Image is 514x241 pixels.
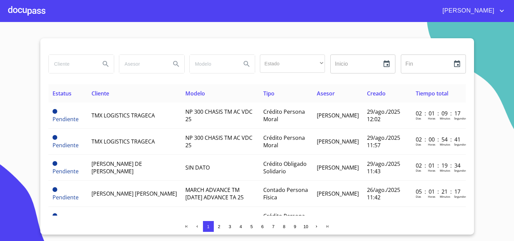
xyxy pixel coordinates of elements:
button: 3 [225,221,235,232]
div: ​ [260,54,325,73]
span: Pendiente [53,135,57,140]
span: 29/ago./2025 12:02 [367,108,400,123]
span: 3 [229,224,231,229]
span: Estatus [53,90,71,97]
p: 05 : 01 : 21 : 17 [416,188,461,195]
span: 6 [261,224,264,229]
button: 5 [246,221,257,232]
span: Pendiente [53,141,79,149]
p: 02 : 00 : 54 : 41 [416,136,461,143]
span: [PERSON_NAME] [PERSON_NAME] [91,190,177,197]
p: Dias [416,116,421,120]
span: 9 [294,224,296,229]
span: 10 [303,224,308,229]
p: Dias [416,195,421,198]
p: Horas [428,195,435,198]
button: Search [239,56,255,72]
span: TMX LOGISTICS TRAGECA [91,138,155,145]
span: [PERSON_NAME] [437,5,498,16]
button: account of current user [437,5,506,16]
span: Pendiente [53,187,57,192]
span: Pendiente [53,213,57,218]
button: 10 [301,221,311,232]
span: 8 [283,224,285,229]
button: 8 [279,221,290,232]
input: search [119,55,165,73]
span: 4 [240,224,242,229]
button: 7 [268,221,279,232]
span: Cliente [91,90,109,97]
button: Search [98,56,114,72]
span: Pendiente [53,115,79,123]
span: Crédito Persona Moral [263,108,305,123]
p: Minutos [440,116,450,120]
span: Contado Persona Física [263,186,308,201]
input: search [49,55,95,73]
span: Crédito Persona Moral [263,134,305,149]
span: Crédito Persona Física [263,212,305,227]
span: Asesor [317,90,335,97]
span: Tipo [263,90,274,97]
p: Segundos [454,116,467,120]
span: Pendiente [53,168,79,175]
p: 78 : 00 : 57 : 24 [416,214,461,221]
span: Creado [367,90,386,97]
span: Tiempo total [416,90,448,97]
span: [PERSON_NAME] [317,190,359,197]
span: 29/ago./2025 11:57 [367,134,400,149]
span: 5 [250,224,253,229]
p: Segundos [454,169,467,172]
span: 1 [207,224,209,229]
span: MARCH ADVANCE TM [DATE] ADVANCE TA 25 [185,186,244,201]
span: [PERSON_NAME] [317,164,359,171]
span: 2 [218,224,220,229]
p: Minutos [440,195,450,198]
button: 1 [203,221,214,232]
span: 26/ago./2025 11:42 [367,186,400,201]
span: 7 [272,224,274,229]
p: 02 : 01 : 19 : 34 [416,162,461,169]
span: Pendiente [53,109,57,114]
button: 6 [257,221,268,232]
span: [PERSON_NAME] [317,112,359,119]
button: Search [168,56,184,72]
p: Minutos [440,169,450,172]
button: 9 [290,221,301,232]
button: 4 [235,221,246,232]
span: NP 300 CHASIS TM AC VDC 25 [185,108,252,123]
button: 2 [214,221,225,232]
span: Crédito Obligado Solidario [263,160,307,175]
span: SIN DATO [185,164,210,171]
span: Pendiente [53,194,79,201]
p: Minutos [440,143,450,146]
p: Horas [428,169,435,172]
p: Horas [428,116,435,120]
span: Pendiente [53,161,57,166]
span: NP 300 CHASIS TM AC VDC 25 [185,134,252,149]
p: Segundos [454,143,467,146]
span: Modelo [185,90,205,97]
span: [PERSON_NAME] [317,138,359,145]
p: Dias [416,143,421,146]
span: [PERSON_NAME] DE [PERSON_NAME] [91,160,142,175]
span: TMX LOGISTICS TRAGECA [91,112,155,119]
p: 02 : 01 : 09 : 17 [416,110,461,117]
p: Segundos [454,195,467,198]
input: search [190,55,236,73]
p: Dias [416,169,421,172]
span: 29/ago./2025 11:43 [367,160,400,175]
p: Horas [428,143,435,146]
